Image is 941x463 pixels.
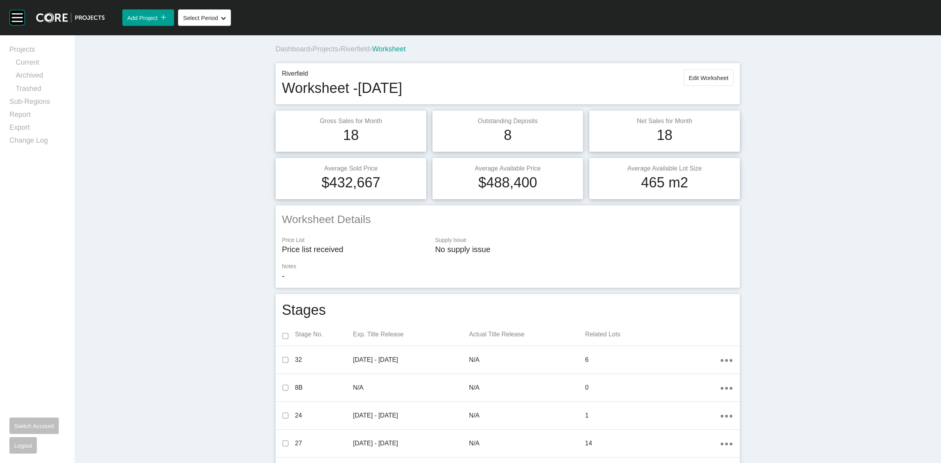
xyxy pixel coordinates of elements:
span: Logout [14,442,32,449]
p: N/A [469,411,585,420]
button: Logout [9,437,37,454]
a: Change Log [9,136,65,149]
p: 27 [295,439,353,448]
h1: $432,667 [322,173,380,192]
span: › [370,45,372,53]
p: Net Sales for Month [596,117,734,125]
p: Outstanding Deposits [439,117,577,125]
button: Edit Worksheet [684,69,734,86]
a: Report [9,110,65,123]
p: Related Lots [585,330,720,339]
p: Supply Issue [435,236,734,244]
h1: 8 [504,125,512,145]
a: Trashed [16,84,65,97]
h1: 18 [657,125,672,145]
p: Average Available Price [439,164,577,173]
span: Add Project [127,15,158,21]
p: 32 [295,356,353,364]
p: N/A [469,439,585,448]
a: Sub-Regions [9,97,65,110]
p: N/A [353,383,469,392]
span: › [338,45,340,53]
a: Projects [312,45,338,53]
p: Average Available Lot Size [596,164,734,173]
p: - [282,271,734,281]
button: Add Project [122,9,174,26]
span: › [310,45,312,53]
p: 24 [295,411,353,420]
h1: 18 [343,125,359,145]
h1: Stages [282,300,326,320]
p: [DATE] - [DATE] [353,356,469,364]
a: Dashboard [276,45,310,53]
h1: $488,400 [478,173,537,192]
p: 14 [585,439,720,448]
span: Edit Worksheet [689,74,728,81]
p: Exp. Title Release [353,330,469,339]
p: 1 [585,411,720,420]
button: Switch Account [9,418,59,434]
span: Switch Account [14,423,54,429]
a: Export [9,123,65,136]
p: 6 [585,356,720,364]
p: No supply issue [435,244,734,255]
span: Worksheet [372,45,406,53]
p: Average Sold Price [282,164,420,173]
p: Gross Sales for Month [282,117,420,125]
p: Price list received [282,244,427,255]
button: Select Period [178,9,231,26]
a: Projects [9,45,65,58]
h1: 465 m2 [641,173,688,192]
p: N/A [469,356,585,364]
p: [DATE] - [DATE] [353,439,469,448]
img: core-logo-dark.3138cae2.png [36,13,105,23]
p: Riverfield [282,69,402,78]
p: 0 [585,383,720,392]
p: 8B [295,383,353,392]
a: Archived [16,71,65,84]
h1: Worksheet - [DATE] [282,78,402,98]
h2: Worksheet Details [282,212,734,227]
p: Price List [282,236,427,244]
span: Select Period [183,15,218,21]
p: [DATE] - [DATE] [353,411,469,420]
a: Current [16,58,65,71]
p: Notes [282,263,734,271]
p: N/A [469,383,585,392]
a: Riverfield [340,45,370,53]
p: Actual Title Release [469,330,585,339]
p: Stage No. [295,330,353,339]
